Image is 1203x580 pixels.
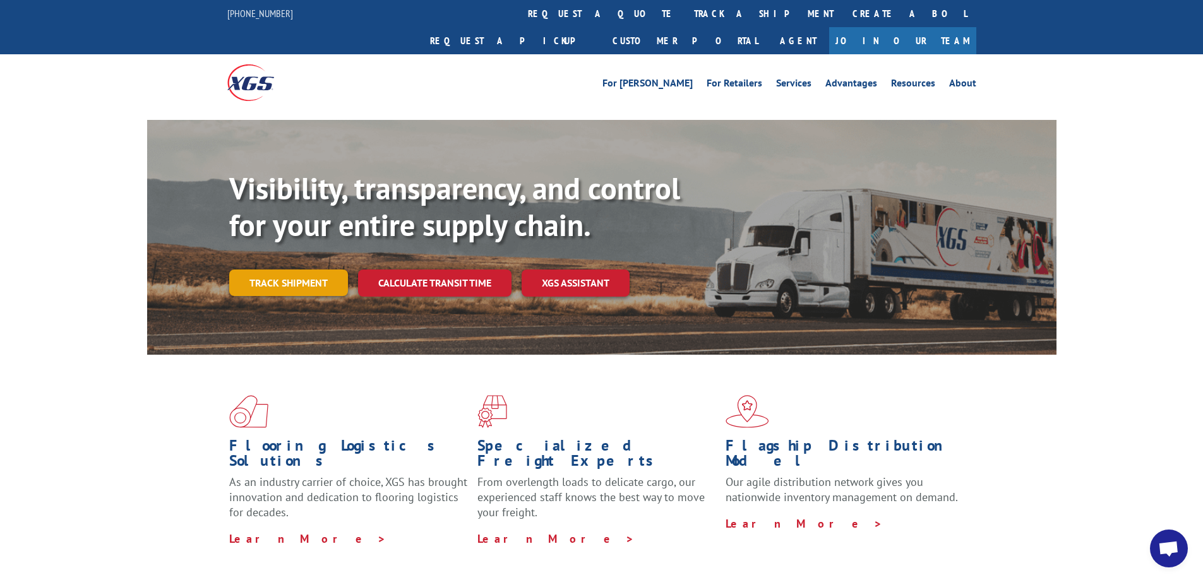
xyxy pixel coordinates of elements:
a: For Retailers [707,78,762,92]
a: About [949,78,976,92]
a: Calculate transit time [358,269,512,297]
a: XGS ASSISTANT [522,269,630,297]
span: As an industry carrier of choice, XGS has brought innovation and dedication to flooring logistics... [229,475,467,519]
span: Our agile distribution network gives you nationwide inventory management on demand. [726,475,958,504]
a: Advantages [825,78,877,92]
a: Learn More > [229,531,386,546]
a: Customer Portal [603,27,767,54]
a: [PHONE_NUMBER] [227,7,293,20]
a: Track shipment [229,269,348,296]
h1: Specialized Freight Experts [477,438,716,475]
h1: Flagship Distribution Model [726,438,964,475]
a: For [PERSON_NAME] [602,78,693,92]
a: Agent [767,27,829,54]
img: xgs-icon-focused-on-flooring-red [477,395,507,428]
a: Resources [891,78,935,92]
img: xgs-icon-total-supply-chain-intelligence-red [229,395,268,428]
img: xgs-icon-flagship-distribution-model-red [726,395,769,428]
a: Services [776,78,811,92]
b: Visibility, transparency, and control for your entire supply chain. [229,169,680,244]
a: Join Our Team [829,27,976,54]
h1: Flooring Logistics Solutions [229,438,468,475]
a: Request a pickup [421,27,603,54]
a: Learn More > [726,516,883,531]
a: Learn More > [477,531,635,546]
p: From overlength loads to delicate cargo, our experienced staff knows the best way to move your fr... [477,475,716,531]
div: Open chat [1150,530,1188,567]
